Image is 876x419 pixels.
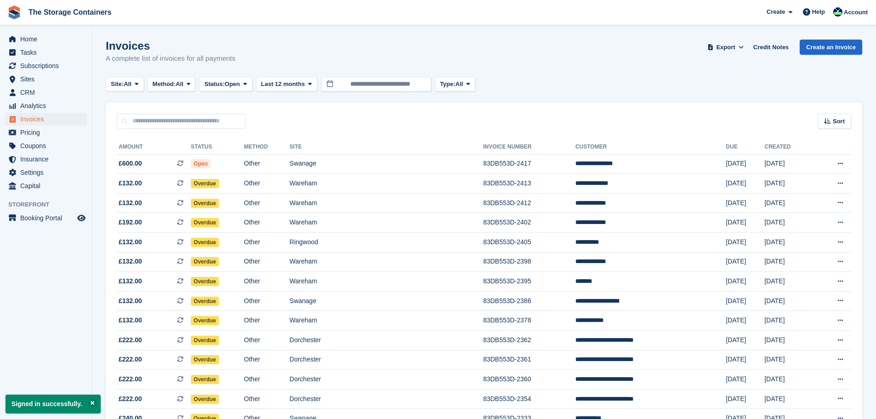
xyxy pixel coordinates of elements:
[191,159,211,168] span: Open
[440,80,456,89] span: Type:
[191,316,219,325] span: Overdue
[5,46,87,59] a: menu
[244,291,290,311] td: Other
[767,7,785,17] span: Create
[483,331,576,350] td: 83DB553D-2362
[290,193,483,213] td: Wareham
[244,370,290,390] td: Other
[5,166,87,179] a: menu
[5,73,87,86] a: menu
[764,272,814,292] td: [DATE]
[726,233,765,253] td: [DATE]
[119,159,142,168] span: £600.00
[483,213,576,233] td: 83DB553D-2402
[483,389,576,409] td: 83DB553D-2354
[290,140,483,155] th: Site
[764,193,814,213] td: [DATE]
[124,80,132,89] span: All
[6,395,101,413] p: Signed in successfully.
[290,174,483,194] td: Wareham
[483,193,576,213] td: 83DB553D-2412
[290,331,483,350] td: Dorchester
[191,179,219,188] span: Overdue
[191,297,219,306] span: Overdue
[5,86,87,99] a: menu
[833,117,845,126] span: Sort
[5,153,87,166] a: menu
[5,33,87,46] a: menu
[244,331,290,350] td: Other
[244,174,290,194] td: Other
[726,213,765,233] td: [DATE]
[20,33,75,46] span: Home
[764,331,814,350] td: [DATE]
[20,212,75,224] span: Booking Portal
[764,389,814,409] td: [DATE]
[20,153,75,166] span: Insurance
[244,154,290,174] td: Other
[483,154,576,174] td: 83DB553D-2417
[5,139,87,152] a: menu
[483,311,576,331] td: 83DB553D-2378
[726,291,765,311] td: [DATE]
[244,252,290,272] td: Other
[76,212,87,224] a: Preview store
[20,59,75,72] span: Subscriptions
[290,291,483,311] td: Swanage
[119,355,142,364] span: £222.00
[191,355,219,364] span: Overdue
[764,370,814,390] td: [DATE]
[750,40,792,55] a: Credit Notes
[20,179,75,192] span: Capital
[119,218,142,227] span: £192.00
[483,174,576,194] td: 83DB553D-2413
[106,53,235,64] p: A complete list of invoices for all payments
[764,140,814,155] th: Created
[20,126,75,139] span: Pricing
[483,233,576,253] td: 83DB553D-2405
[148,77,196,92] button: Method: All
[726,154,765,174] td: [DATE]
[764,174,814,194] td: [DATE]
[106,40,235,52] h1: Invoices
[191,238,219,247] span: Overdue
[290,154,483,174] td: Swanage
[764,291,814,311] td: [DATE]
[705,40,746,55] button: Export
[435,77,475,92] button: Type: All
[176,80,183,89] span: All
[244,350,290,370] td: Other
[764,252,814,272] td: [DATE]
[244,140,290,155] th: Method
[119,394,142,404] span: £222.00
[20,73,75,86] span: Sites
[119,178,142,188] span: £132.00
[191,257,219,266] span: Overdue
[726,350,765,370] td: [DATE]
[117,140,191,155] th: Amount
[726,311,765,331] td: [DATE]
[119,296,142,306] span: £132.00
[726,331,765,350] td: [DATE]
[20,139,75,152] span: Coupons
[20,113,75,126] span: Invoices
[244,311,290,331] td: Other
[800,40,862,55] a: Create an Invoice
[726,174,765,194] td: [DATE]
[290,233,483,253] td: Ringwood
[7,6,21,19] img: stora-icon-8386f47178a22dfd0bd8f6a31ec36ba5ce8667c1dd55bd0f319d3a0aa187defe.svg
[119,198,142,208] span: £132.00
[290,272,483,292] td: Wareham
[5,113,87,126] a: menu
[20,166,75,179] span: Settings
[20,86,75,99] span: CRM
[726,272,765,292] td: [DATE]
[20,46,75,59] span: Tasks
[5,212,87,224] a: menu
[455,80,463,89] span: All
[191,375,219,384] span: Overdue
[20,99,75,112] span: Analytics
[290,252,483,272] td: Wareham
[119,276,142,286] span: £132.00
[244,272,290,292] td: Other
